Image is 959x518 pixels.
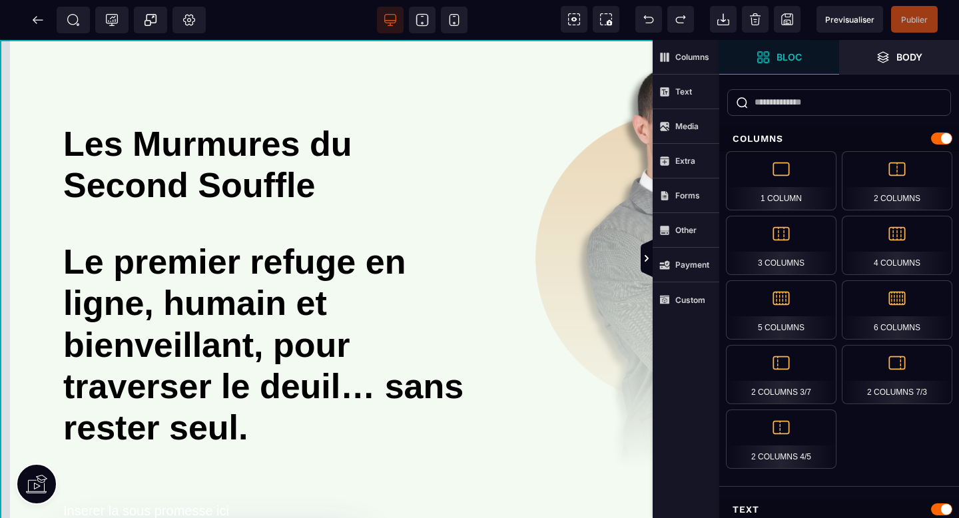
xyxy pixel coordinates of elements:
strong: Media [675,121,699,131]
div: 1 Column [726,151,836,210]
img: 4590b4ef9096d7aee452c32234ac9a0e_img.png [521,10,854,427]
div: 2 Columns 7/3 [842,345,952,404]
span: Preview [816,6,883,33]
span: Open Layer Manager [839,40,959,75]
span: Setting Body [182,13,196,27]
span: Publier [901,15,928,25]
span: SEO [67,13,80,27]
span: Open Blocks [719,40,839,75]
div: 2 Columns 4/5 [726,409,836,469]
strong: Columns [675,52,709,62]
div: Columns [719,127,959,151]
div: 3 Columns [726,216,836,275]
strong: Extra [675,156,695,166]
div: 5 Columns [726,280,836,340]
div: 2 Columns 3/7 [726,345,836,404]
span: Screenshot [593,6,619,33]
span: Previsualiser [825,15,874,25]
strong: Bloc [777,52,802,62]
strong: Body [896,52,922,62]
span: Les Murmures du Second Souffle [63,85,352,164]
span: Tracking [105,13,119,27]
div: 4 Columns [842,216,952,275]
text: Inserer la sous promesse ici [63,460,479,482]
span: View components [561,6,587,33]
strong: Text [675,87,692,97]
strong: Payment [675,260,709,270]
strong: Forms [675,190,700,200]
div: 6 Columns [842,280,952,340]
strong: Other [675,225,697,235]
div: 2 Columns [842,151,952,210]
strong: Le premier refuge en ligne, humain et bienveillant, pour traverser le deuil… sans rester seul. [63,202,464,407]
strong: Custom [675,295,705,305]
span: Popup [144,13,157,27]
